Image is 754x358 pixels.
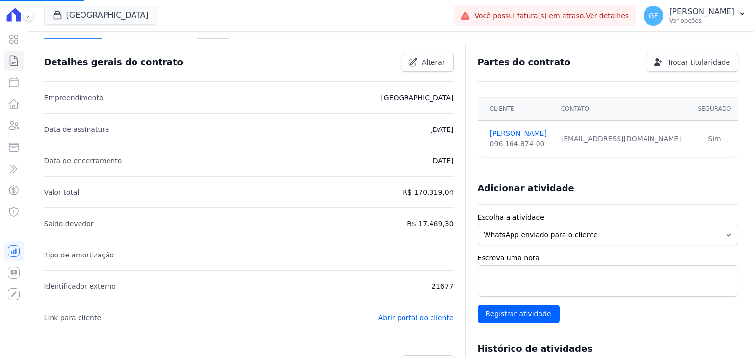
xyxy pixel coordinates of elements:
[44,56,183,68] h3: Detalhes gerais do contrato
[44,312,101,324] p: Link para cliente
[691,98,738,121] th: Segurado
[555,98,691,121] th: Contato
[403,186,453,198] p: R$ 170.319,04
[378,314,454,322] a: Abrir portal do cliente
[44,249,114,261] p: Tipo de amortização
[478,56,571,68] h3: Partes do contrato
[44,92,104,103] p: Empreendimento
[667,57,730,67] span: Trocar titularidade
[430,124,453,135] p: [DATE]
[490,139,549,149] div: 096.164.874-00
[586,12,629,20] a: Ver detalhes
[44,186,80,198] p: Valor total
[431,281,454,292] p: 21677
[647,53,738,72] a: Trocar titularidade
[691,121,738,157] td: Sim
[474,11,629,21] span: Você possui fatura(s) em atraso.
[669,7,734,17] p: [PERSON_NAME]
[478,343,592,355] h3: Histórico de atividades
[669,17,734,25] p: Ver opções
[490,128,549,139] a: [PERSON_NAME]
[44,281,116,292] p: Identificador externo
[44,124,109,135] p: Data de assinatura
[44,218,94,230] p: Saldo devedor
[478,212,738,223] label: Escolha a atividade
[478,253,738,263] label: Escreva uma nota
[407,218,453,230] p: R$ 17.469,30
[402,53,454,72] a: Alterar
[649,12,658,19] span: GF
[430,155,453,167] p: [DATE]
[44,6,157,25] button: [GEOGRAPHIC_DATA]
[422,57,445,67] span: Alterar
[44,155,122,167] p: Data de encerramento
[478,182,574,194] h3: Adicionar atividade
[636,2,754,29] button: GF [PERSON_NAME] Ver opções
[561,134,685,144] div: [EMAIL_ADDRESS][DOMAIN_NAME]
[478,98,555,121] th: Cliente
[381,92,453,103] p: [GEOGRAPHIC_DATA]
[478,305,560,323] input: Registrar atividade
